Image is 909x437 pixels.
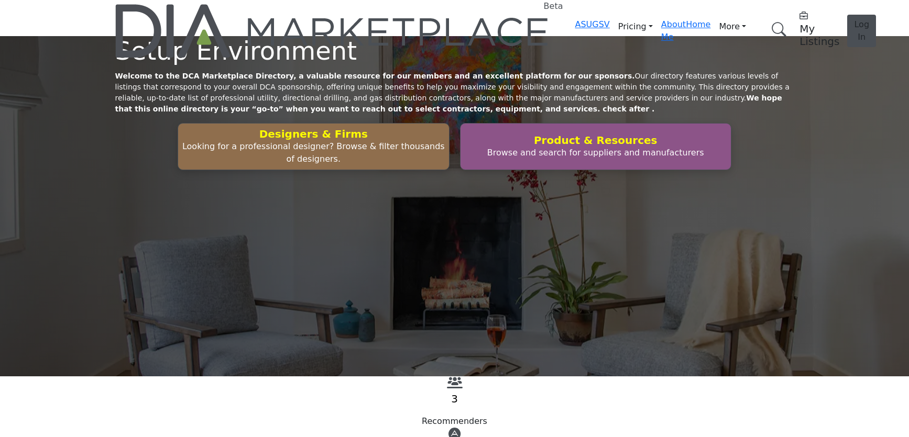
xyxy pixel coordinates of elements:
strong: Welcome to the DCA Marketplace Directory, a valuable resource for our members and an excellent pl... [115,72,635,80]
p: Looking for a professional designer? Browse & filter thousands of designers. [181,140,445,165]
div: My Listings [800,10,839,48]
a: 3 [451,393,458,405]
h6: Beta [544,1,563,11]
a: Pricing [610,18,661,35]
span: Log In [854,19,869,42]
strong: We hope that this online directory is your “go-to” when you want to reach out to select contracto... [115,94,782,113]
button: Log In [847,15,876,47]
h2: Designers & Firms [181,128,445,140]
button: Product & Resources Browse and search for suppliers and manufacturers [460,123,731,170]
h2: Product & Resources [464,134,728,147]
a: Beta [115,4,550,58]
p: Our directory features various levels of listings that correspond to your overall DCA sponsorship... [115,71,794,115]
div: Recommenders [115,415,794,428]
button: Designers & Firms Looking for a professional designer? Browse & filter thousands of designers. [178,123,449,170]
a: Search [761,16,793,43]
a: Home [686,19,710,29]
a: View Recommenders [447,379,463,389]
p: Browse and search for suppliers and manufacturers [464,147,728,159]
a: More [710,18,754,35]
h5: My Listings [800,23,839,48]
a: ASUGSV [575,19,610,29]
img: Site Logo [115,4,550,58]
a: About Me [661,19,686,42]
